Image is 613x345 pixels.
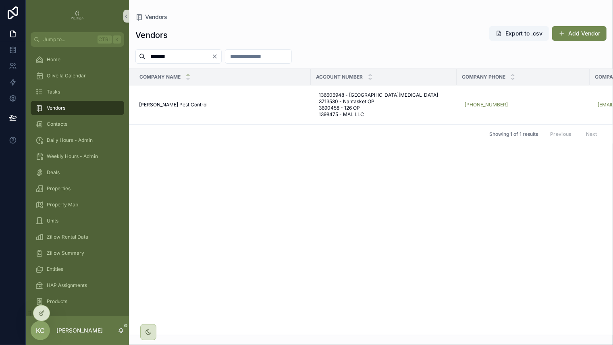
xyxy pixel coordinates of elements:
[31,294,124,309] a: Products
[47,218,58,224] span: Units
[145,13,167,21] span: Vendors
[316,74,363,80] span: Account Number
[47,89,60,95] span: Tasks
[47,121,67,127] span: Contacts
[316,89,452,121] a: 136606948 - [GEOGRAPHIC_DATA][MEDICAL_DATA] 3713530 - Nantasket OP 3690458 - 126 OP 1398475 - MAL...
[31,214,124,228] a: Units
[319,92,449,118] span: 136606948 - [GEOGRAPHIC_DATA][MEDICAL_DATA] 3713530 - Nantasket OP 3690458 - 126 OP 1398475 - MAL...
[31,197,124,212] a: Property Map
[47,73,86,79] span: Olivella Calendar
[47,234,88,240] span: Zillow Rental Data
[31,165,124,180] a: Deals
[489,26,549,41] button: Export to .csv
[98,35,112,44] span: Ctrl
[47,298,67,305] span: Products
[31,117,124,131] a: Contacts
[552,26,607,41] button: Add Vendor
[31,149,124,164] a: Weekly Hours - Admin
[114,36,120,43] span: K
[47,202,78,208] span: Property Map
[47,169,60,176] span: Deals
[139,102,208,108] span: [PERSON_NAME] Pest Control
[462,74,505,80] span: Company Phone
[36,326,45,335] span: KC
[47,137,93,143] span: Daily Hours - Admin
[47,105,65,111] span: Vendors
[26,47,129,316] div: scrollable content
[31,69,124,83] a: Olivella Calendar
[31,262,124,276] a: Entities
[47,185,71,192] span: Properties
[489,131,538,137] span: Showing 1 of 1 results
[47,153,98,160] span: Weekly Hours - Admin
[47,282,87,289] span: HAP Assignments
[47,56,60,63] span: Home
[461,98,585,111] a: [PHONE_NUMBER]
[47,250,84,256] span: Zillow Summary
[135,13,167,21] a: Vendors
[71,10,84,23] img: App logo
[31,32,124,47] button: Jump to...CtrlK
[139,74,181,80] span: Company Name
[139,102,306,108] a: [PERSON_NAME] Pest Control
[47,266,63,272] span: Entities
[31,278,124,293] a: HAP Assignments
[135,29,168,41] h1: Vendors
[31,52,124,67] a: Home
[465,102,508,108] a: [PHONE_NUMBER]
[31,133,124,148] a: Daily Hours - Admin
[31,181,124,196] a: Properties
[56,326,103,335] p: [PERSON_NAME]
[31,85,124,99] a: Tasks
[212,53,221,60] button: Clear
[31,246,124,260] a: Zillow Summary
[31,230,124,244] a: Zillow Rental Data
[31,101,124,115] a: Vendors
[43,36,94,43] span: Jump to...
